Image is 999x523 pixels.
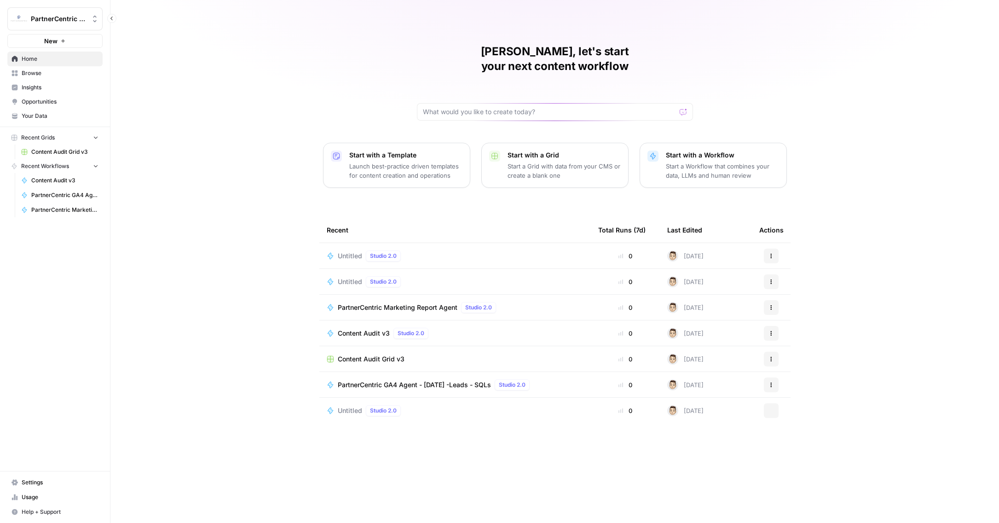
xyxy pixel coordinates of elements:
[465,303,492,312] span: Studio 2.0
[598,251,653,261] div: 0
[349,151,462,160] p: Start with a Template
[667,354,678,365] img: j22vlec3s5as1jy706j54i2l8ae1
[31,14,87,23] span: PartnerCentric Sales Tools
[22,55,98,63] span: Home
[22,83,98,92] span: Insights
[21,134,55,142] span: Recent Grids
[481,143,629,188] button: Start with a GridStart a Grid with data from your CMS or create a blank one
[667,328,704,339] div: [DATE]
[22,493,98,501] span: Usage
[598,329,653,338] div: 0
[338,251,362,261] span: Untitled
[31,176,98,185] span: Content Audit v3
[417,44,693,74] h1: [PERSON_NAME], let's start your next content workflow
[22,69,98,77] span: Browse
[598,380,653,389] div: 0
[667,354,704,365] div: [DATE]
[7,7,103,30] button: Workspace: PartnerCentric Sales Tools
[31,148,98,156] span: Content Audit Grid v3
[22,508,98,516] span: Help + Support
[667,328,678,339] img: j22vlec3s5as1jy706j54i2l8ae1
[338,354,404,364] span: Content Audit Grid v3
[667,250,704,261] div: [DATE]
[423,107,676,116] input: What would you like to create today?
[667,405,704,416] div: [DATE]
[22,478,98,487] span: Settings
[7,490,103,505] a: Usage
[327,276,583,287] a: UntitledStudio 2.0
[31,206,98,214] span: PartnerCentric Marketing Report Agent
[338,277,362,286] span: Untitled
[338,380,491,389] span: PartnerCentric GA4 Agent - [DATE] -Leads - SQLs
[499,381,525,389] span: Studio 2.0
[667,302,704,313] div: [DATE]
[598,406,653,415] div: 0
[7,131,103,145] button: Recent Grids
[370,278,397,286] span: Studio 2.0
[7,159,103,173] button: Recent Workflows
[667,276,678,287] img: j22vlec3s5as1jy706j54i2l8ae1
[666,162,779,180] p: Start a Workflow that combines your data, LLMs and human review
[370,252,397,260] span: Studio 2.0
[7,80,103,95] a: Insights
[327,379,583,390] a: PartnerCentric GA4 Agent - [DATE] -Leads - SQLsStudio 2.0
[327,302,583,313] a: PartnerCentric Marketing Report AgentStudio 2.0
[327,217,583,243] div: Recent
[7,94,103,109] a: Opportunities
[327,405,583,416] a: UntitledStudio 2.0
[22,98,98,106] span: Opportunities
[323,143,470,188] button: Start with a TemplateLaunch best-practice driven templates for content creation and operations
[598,277,653,286] div: 0
[338,406,362,415] span: Untitled
[598,303,653,312] div: 0
[21,162,69,170] span: Recent Workflows
[7,505,103,519] button: Help + Support
[17,188,103,203] a: PartnerCentric GA4 Agent - [DATE] -Leads - SQLs
[327,354,583,364] a: Content Audit Grid v3
[370,407,397,415] span: Studio 2.0
[7,475,103,490] a: Settings
[667,405,678,416] img: j22vlec3s5as1jy706j54i2l8ae1
[17,203,103,217] a: PartnerCentric Marketing Report Agent
[17,173,103,188] a: Content Audit v3
[349,162,462,180] p: Launch best-practice driven templates for content creation and operations
[22,112,98,120] span: Your Data
[667,217,702,243] div: Last Edited
[31,191,98,199] span: PartnerCentric GA4 Agent - [DATE] -Leads - SQLs
[338,329,390,338] span: Content Audit v3
[667,276,704,287] div: [DATE]
[667,302,678,313] img: j22vlec3s5as1jy706j54i2l8ae1
[17,145,103,159] a: Content Audit Grid v3
[508,162,621,180] p: Start a Grid with data from your CMS or create a blank one
[327,328,583,339] a: Content Audit v3Studio 2.0
[7,109,103,123] a: Your Data
[666,151,779,160] p: Start with a Workflow
[7,66,103,81] a: Browse
[640,143,787,188] button: Start with a WorkflowStart a Workflow that combines your data, LLMs and human review
[667,379,678,390] img: j22vlec3s5as1jy706j54i2l8ae1
[667,250,678,261] img: j22vlec3s5as1jy706j54i2l8ae1
[759,217,784,243] div: Actions
[398,329,424,337] span: Studio 2.0
[598,217,646,243] div: Total Runs (7d)
[338,303,457,312] span: PartnerCentric Marketing Report Agent
[667,379,704,390] div: [DATE]
[44,36,58,46] span: New
[7,52,103,66] a: Home
[11,11,27,27] img: PartnerCentric Sales Tools Logo
[508,151,621,160] p: Start with a Grid
[598,354,653,364] div: 0
[327,250,583,261] a: UntitledStudio 2.0
[7,34,103,48] button: New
